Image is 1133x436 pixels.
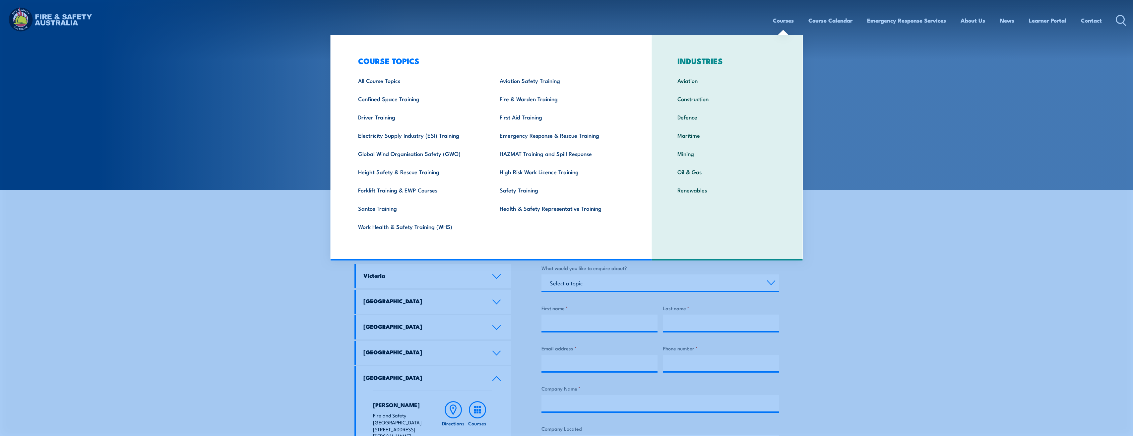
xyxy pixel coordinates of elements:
a: [GEOGRAPHIC_DATA] [356,290,512,314]
a: Renewables [667,181,787,199]
a: First Aid Training [489,108,631,126]
label: Last name [663,304,779,312]
a: Safety Training [489,181,631,199]
h4: Victoria [363,272,482,279]
a: Forklift Training & EWP Courses [348,181,489,199]
label: Company Located [541,425,779,432]
label: Phone number [663,344,779,352]
a: Work Health & Safety Training (WHS) [348,217,489,236]
a: All Course Topics [348,71,489,90]
a: [GEOGRAPHIC_DATA] [356,366,512,391]
a: Course Calendar [808,12,852,29]
a: Maritime [667,126,787,144]
a: [GEOGRAPHIC_DATA] [356,341,512,365]
a: Health & Safety Representative Training [489,199,631,217]
h6: Directions [442,420,465,427]
a: Emergency Response & Rescue Training [489,126,631,144]
a: Contact [1081,12,1102,29]
a: [GEOGRAPHIC_DATA] [356,315,512,339]
a: News [1000,12,1014,29]
h6: Courses [468,420,486,427]
h4: [GEOGRAPHIC_DATA] [363,297,482,305]
h4: [GEOGRAPHIC_DATA] [363,374,482,381]
a: Emergency Response Services [867,12,946,29]
a: Global Wind Organisation Safety (GWO) [348,144,489,163]
a: Height Safety & Rescue Training [348,163,489,181]
a: Courses [773,12,794,29]
a: Electricity Supply Industry (ESI) Training [348,126,489,144]
label: Email address [541,344,658,352]
a: Fire & Warden Training [489,90,631,108]
a: Learner Portal [1029,12,1066,29]
h3: COURSE TOPICS [348,56,631,65]
a: Oil & Gas [667,163,787,181]
h4: [PERSON_NAME] [373,401,428,408]
label: First name [541,304,658,312]
a: Construction [667,90,787,108]
a: Santos Training [348,199,489,217]
a: Driver Training [348,108,489,126]
a: High Risk Work Licence Training [489,163,631,181]
a: Victoria [356,264,512,288]
a: About Us [961,12,985,29]
h3: INDUSTRIES [667,56,787,65]
h4: [GEOGRAPHIC_DATA] [363,323,482,330]
a: HAZMAT Training and Spill Response [489,144,631,163]
a: Defence [667,108,787,126]
label: Company Name [541,385,779,392]
h4: [GEOGRAPHIC_DATA] [363,348,482,356]
a: Confined Space Training [348,90,489,108]
a: Aviation Safety Training [489,71,631,90]
a: Aviation [667,71,787,90]
a: Mining [667,144,787,163]
label: What would you like to enquire about? [541,264,779,272]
